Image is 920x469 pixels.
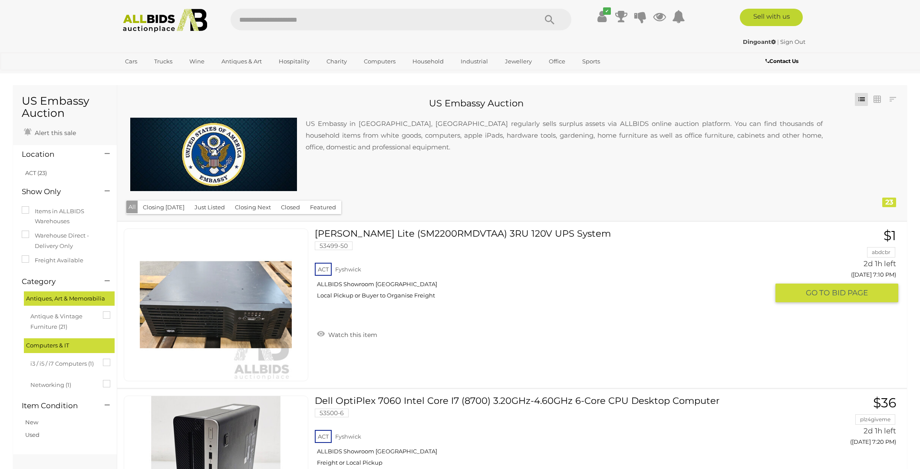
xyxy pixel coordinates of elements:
h4: Item Condition [22,402,92,410]
span: $36 [873,395,896,411]
a: Trucks [148,54,178,69]
a: Sign Out [780,38,805,45]
a: Alert this sale [22,126,78,139]
h1: US Embassy Auction [22,95,108,119]
button: Featured [305,201,341,214]
div: Antiques, Art & Memorabilia [24,291,115,306]
label: Freight Available [22,255,83,265]
label: Items in ALLBIDS Warehouses [22,206,108,227]
a: Hospitality [273,54,315,69]
a: Office [543,54,571,69]
img: us-embassy-sale-large.jpg [130,118,297,191]
a: Sell with us [740,9,803,26]
a: Dingoant [743,38,777,45]
span: BID PAGE [832,288,868,298]
span: $1 [884,228,896,244]
i: ✔ [603,7,611,15]
button: All [126,201,138,213]
p: US Embassy in [GEOGRAPHIC_DATA], [GEOGRAPHIC_DATA] regularly sells surplus assets via ALLBIDS onl... [306,118,823,153]
img: Allbids.com.au [118,9,212,33]
h4: Show Only [22,188,92,196]
a: Household [407,54,449,69]
button: Closing [DATE] [138,201,190,214]
div: 23 [882,198,896,207]
a: $36 plz4giveme 2d 1h left ([DATE] 7:20 PM) [782,396,898,450]
button: GO TOBID PAGE [775,284,898,302]
span: Networking (1) [30,378,96,390]
b: Contact Us [765,58,798,64]
h4: Location [22,150,92,159]
div: Computers & IT [24,338,115,353]
a: Antiques & Art [216,54,267,69]
a: Cars [119,54,143,69]
a: Used [25,431,40,438]
label: Warehouse Direct - Delivery Only [22,231,108,251]
a: ✔ [596,9,609,24]
a: ACT (23) [25,169,47,176]
a: Industrial [455,54,494,69]
span: Alert this sale [33,129,76,137]
a: Wine [184,54,210,69]
a: Watch this item [315,327,379,340]
span: i3 / i5 / i7 Computers (1) [30,357,96,369]
a: [GEOGRAPHIC_DATA] [119,69,192,83]
a: Sports [577,54,606,69]
button: Search [528,9,571,30]
a: New [25,419,38,426]
span: Watch this item [326,331,377,339]
span: GO TO [806,288,832,298]
h4: Category [22,277,92,286]
a: Computers [358,54,401,69]
a: Jewellery [499,54,537,69]
a: Contact Us [765,56,801,66]
img: 53499-50c.jpg [140,229,292,381]
strong: Dingoant [743,38,776,45]
button: Closing Next [230,201,276,214]
button: Closed [276,201,305,214]
a: Charity [321,54,353,69]
span: | [777,38,779,45]
span: Antique & Vintage Furniture (21) [30,309,96,332]
a: [PERSON_NAME] Lite (SM2200RMDVTAA) 3RU 120V UPS System 53499-50 ACT Fyshwick ALLBIDS Showroom [GE... [321,228,769,306]
h3: US Embassy Auction [132,98,821,108]
a: $1 abdcbr 2d 1h left ([DATE] 7:10 PM) GO TOBID PAGE [782,228,898,303]
button: Just Listed [189,201,230,214]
